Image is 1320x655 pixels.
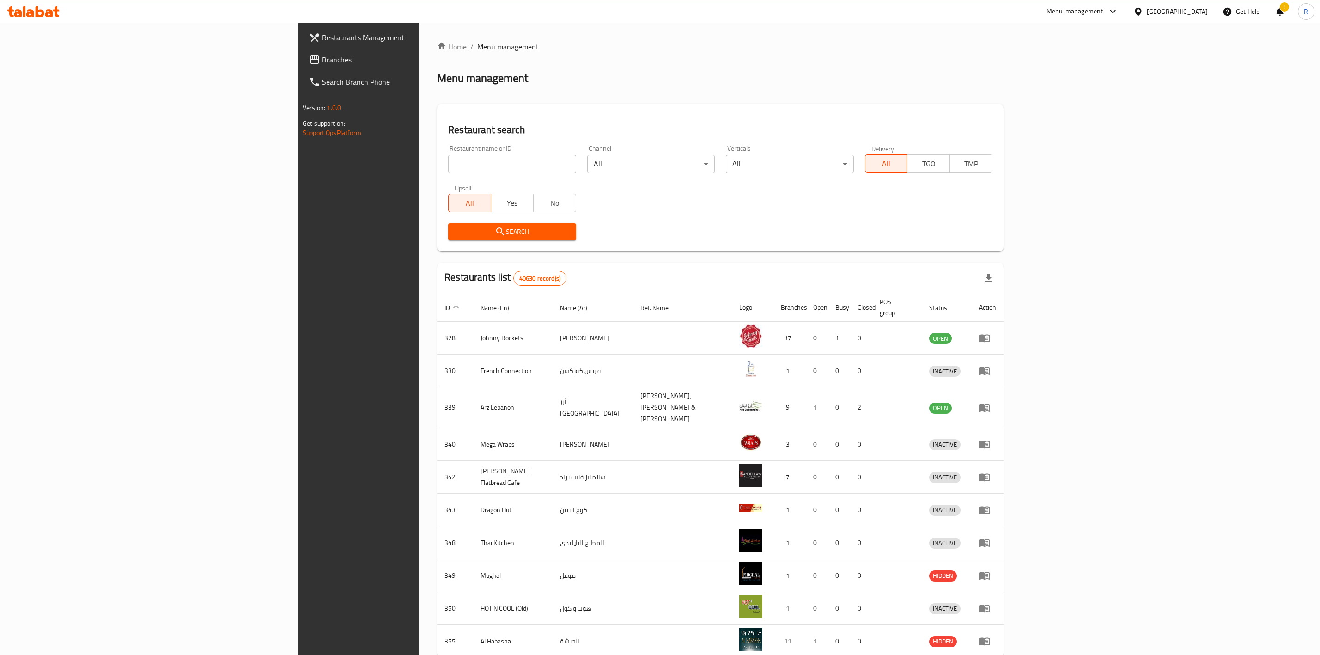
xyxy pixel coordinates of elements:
td: 0 [850,461,872,494]
button: All [865,154,908,173]
td: 0 [828,428,850,461]
span: All [452,196,487,210]
div: All [726,155,853,173]
span: Yes [495,196,530,210]
span: OPEN [929,333,952,344]
td: 0 [850,355,872,387]
span: INACTIVE [929,439,961,450]
label: Upsell [455,184,472,191]
td: المطبخ التايلندى [553,526,633,559]
span: INACTIVE [929,538,961,548]
span: INACTIVE [929,472,961,483]
label: Delivery [871,145,894,152]
span: Name (Ar) [560,302,599,313]
td: 0 [850,592,872,625]
div: Menu [979,439,996,450]
td: سانديلاز فلات براد [553,461,633,494]
a: Search Branch Phone [302,71,518,93]
span: Status [929,302,959,313]
button: No [533,194,576,212]
div: Export file [978,267,1000,289]
div: HIDDEN [929,636,957,647]
td: 1 [773,559,806,592]
td: أرز [GEOGRAPHIC_DATA] [553,387,633,428]
td: 3 [773,428,806,461]
div: INACTIVE [929,472,961,483]
td: 0 [850,559,872,592]
td: موغل [553,559,633,592]
div: Menu-management [1046,6,1103,17]
th: Action [972,294,1004,322]
td: 0 [806,592,828,625]
button: All [448,194,491,212]
td: هوت و كول [553,592,633,625]
th: Open [806,294,828,322]
td: 0 [850,494,872,526]
td: 1 [773,494,806,526]
img: HOT N COOL (Old) [739,595,762,618]
td: 0 [828,559,850,592]
td: 0 [806,322,828,355]
td: 2 [850,387,872,428]
button: Search [448,223,576,240]
td: 1 [773,592,806,625]
a: Support.OpsPlatform [303,127,361,139]
th: Busy [828,294,850,322]
span: INACTIVE [929,366,961,377]
h2: Restaurant search [448,123,992,137]
span: Branches [322,54,511,65]
span: OPEN [929,403,952,413]
td: 0 [850,322,872,355]
div: [GEOGRAPHIC_DATA] [1147,6,1208,17]
td: [PERSON_NAME],[PERSON_NAME] & [PERSON_NAME] [633,387,732,428]
span: HIDDEN [929,636,957,647]
div: INACTIVE [929,603,961,614]
td: 37 [773,322,806,355]
td: 0 [806,461,828,494]
th: Closed [850,294,872,322]
td: 9 [773,387,806,428]
span: Restaurants Management [322,32,511,43]
div: Menu [979,636,996,647]
span: INACTIVE [929,505,961,515]
span: All [869,157,904,171]
span: Ref. Name [640,302,681,313]
a: Restaurants Management [302,26,518,49]
td: 0 [850,526,872,559]
td: 7 [773,461,806,494]
img: Arz Lebanon [739,394,762,417]
img: Johnny Rockets [739,324,762,348]
td: 0 [806,355,828,387]
div: Menu [979,402,996,413]
span: Get support on: [303,117,345,129]
img: Dragon Hut [739,496,762,520]
div: Menu [979,365,996,376]
span: HIDDEN [929,570,957,581]
span: Name (En) [481,302,521,313]
img: Thai Kitchen [739,529,762,552]
button: TGO [907,154,950,173]
div: Total records count [513,271,566,286]
img: French Connection [739,357,762,380]
a: Branches [302,49,518,71]
div: Menu [979,504,996,515]
td: كوخ التنين [553,494,633,526]
button: Yes [491,194,534,212]
img: Al Habasha [739,628,762,651]
span: Search Branch Phone [322,76,511,87]
td: 0 [828,355,850,387]
td: 1 [773,355,806,387]
td: [PERSON_NAME] [553,322,633,355]
h2: Restaurants list [444,270,566,286]
td: 0 [806,559,828,592]
div: INACTIVE [929,505,961,516]
div: INACTIVE [929,439,961,450]
nav: breadcrumb [437,41,1004,52]
span: Search [456,226,568,238]
img: Mughal [739,562,762,585]
span: 1.0.0 [327,102,341,114]
img: Sandella's Flatbread Cafe [739,464,762,487]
